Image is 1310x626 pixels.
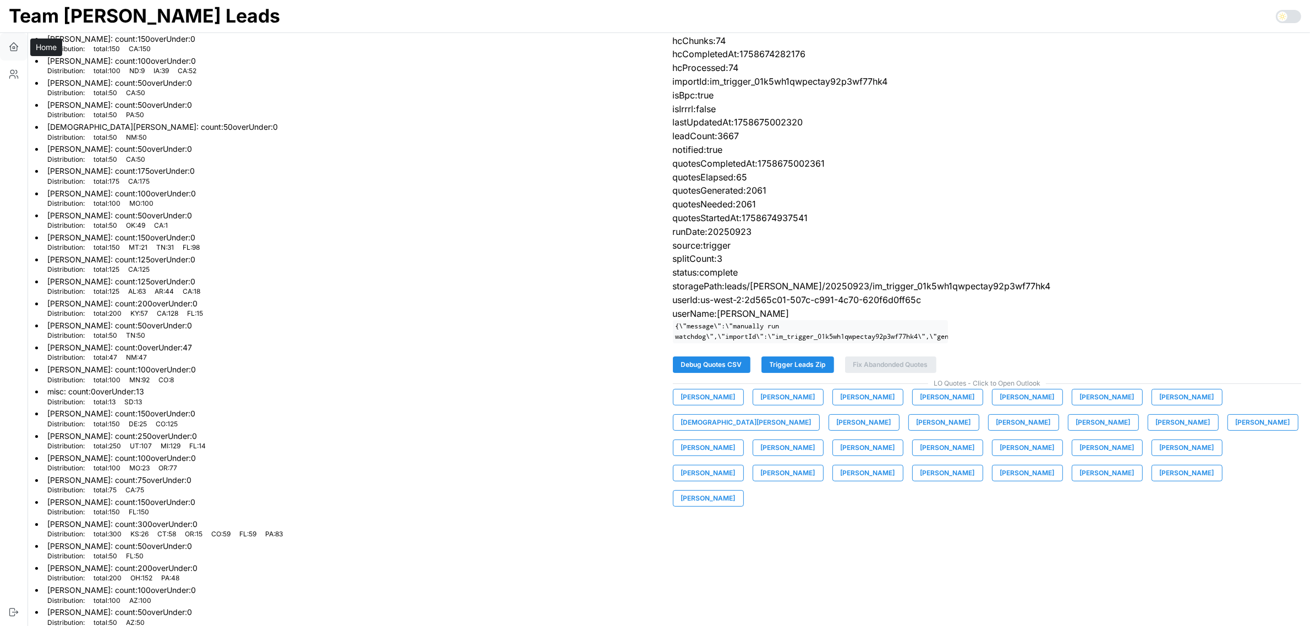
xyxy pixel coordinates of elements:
[47,155,85,164] p: Distribution:
[47,541,192,552] p: [PERSON_NAME] : count: 50 overUnder: 0
[47,398,85,407] p: Distribution:
[183,287,200,296] p: CA : 18
[673,225,1302,239] p: runDate:20250923
[673,389,744,405] button: [PERSON_NAME]
[126,221,145,230] p: OK : 49
[94,111,117,120] p: total : 50
[681,465,736,481] span: [PERSON_NAME]
[239,530,256,539] p: FL : 59
[126,155,145,164] p: CA : 50
[189,442,206,451] p: FL : 14
[996,415,1051,430] span: [PERSON_NAME]
[94,177,119,186] p: total : 175
[673,102,1302,116] p: isIrrrl:false
[1072,440,1143,456] button: [PERSON_NAME]
[673,34,1302,48] p: hcChunks:74
[47,188,196,199] p: [PERSON_NAME] : count: 100 overUnder: 0
[1236,415,1290,430] span: [PERSON_NAME]
[841,389,895,405] span: [PERSON_NAME]
[94,420,120,429] p: total : 150
[47,144,192,155] p: [PERSON_NAME] : count: 50 overUnder: 0
[125,486,144,495] p: CA : 75
[753,389,824,405] button: [PERSON_NAME]
[673,465,744,481] button: [PERSON_NAME]
[157,309,178,319] p: CA : 128
[1000,465,1055,481] span: [PERSON_NAME]
[128,287,146,296] p: AL : 63
[130,574,152,583] p: OH : 152
[126,89,145,98] p: CA : 50
[761,440,815,455] span: [PERSON_NAME]
[673,157,1302,171] p: quotesCompletedAt:1758675002361
[47,56,196,67] p: [PERSON_NAME] : count: 100 overUnder: 0
[129,596,151,606] p: AZ : 100
[853,357,928,372] span: Fix Abandonded Quotes
[1068,414,1139,431] button: [PERSON_NAME]
[157,530,176,539] p: CT : 58
[94,353,117,363] p: total : 47
[94,398,116,407] p: total : 13
[47,464,85,473] p: Distribution:
[1072,465,1143,481] button: [PERSON_NAME]
[156,420,178,429] p: CO : 125
[94,243,120,252] p: total : 150
[673,197,1302,211] p: quotesNeeded:2061
[47,453,196,464] p: [PERSON_NAME] : count: 100 overUnder: 0
[265,530,283,539] p: PA : 83
[47,232,200,243] p: [PERSON_NAME] : count: 150 overUnder: 0
[673,129,1302,143] p: leadCount:3667
[130,309,148,319] p: KY : 57
[94,155,117,164] p: total : 50
[47,530,85,539] p: Distribution:
[47,353,85,363] p: Distribution:
[47,199,85,208] p: Distribution:
[94,530,122,539] p: total : 300
[47,67,85,76] p: Distribution:
[681,357,742,372] span: Debug Quotes CSV
[1152,440,1223,456] button: [PERSON_NAME]
[1000,389,1055,405] span: [PERSON_NAME]
[673,356,750,373] button: Debug Quotes CSV
[673,490,744,507] button: [PERSON_NAME]
[9,4,280,28] h1: Team [PERSON_NAME] Leads
[47,320,192,331] p: [PERSON_NAME] : count: 50 overUnder: 0
[770,357,826,372] span: Trigger Leads Zip
[673,440,744,456] button: [PERSON_NAME]
[673,266,1302,279] p: status:complete
[47,122,278,133] p: [DEMOGRAPHIC_DATA][PERSON_NAME] : count: 50 overUnder: 0
[47,475,191,486] p: [PERSON_NAME] : count: 75 overUnder: 0
[841,465,895,481] span: [PERSON_NAME]
[47,497,195,508] p: [PERSON_NAME] : count: 150 overUnder: 0
[1080,389,1134,405] span: [PERSON_NAME]
[161,442,180,451] p: MI : 129
[47,34,195,45] p: [PERSON_NAME] : count: 150 overUnder: 0
[673,171,1302,184] p: quotesElapsed:65
[1227,414,1298,431] button: [PERSON_NAME]
[673,47,1302,61] p: hcCompletedAt:1758674282176
[47,166,195,177] p: [PERSON_NAME] : count: 175 overUnder: 0
[1080,440,1134,455] span: [PERSON_NAME]
[753,465,824,481] button: [PERSON_NAME]
[129,67,145,76] p: ND : 9
[47,210,192,221] p: [PERSON_NAME] : count: 50 overUnder: 0
[183,243,200,252] p: FL : 98
[920,465,975,481] span: [PERSON_NAME]
[129,376,150,385] p: MN : 92
[673,279,1302,293] p: storagePath:leads/[PERSON_NAME]/20250923/im_trigger_01k5wh1qwpectay92p3wf77hk4
[1148,414,1219,431] button: [PERSON_NAME]
[126,353,147,363] p: NM : 47
[1160,389,1214,405] span: [PERSON_NAME]
[156,243,174,252] p: TN : 31
[1160,440,1214,455] span: [PERSON_NAME]
[673,252,1302,266] p: splitCount:3
[124,398,142,407] p: SD : 13
[94,596,120,606] p: total : 100
[94,552,117,561] p: total : 50
[47,486,85,495] p: Distribution:
[47,265,85,274] p: Distribution:
[1076,415,1131,430] span: [PERSON_NAME]
[908,414,979,431] button: [PERSON_NAME]
[47,276,200,287] p: [PERSON_NAME] : count: 125 overUnder: 0
[47,331,85,341] p: Distribution:
[673,378,1302,389] span: LO Quotes - Click to Open Outlook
